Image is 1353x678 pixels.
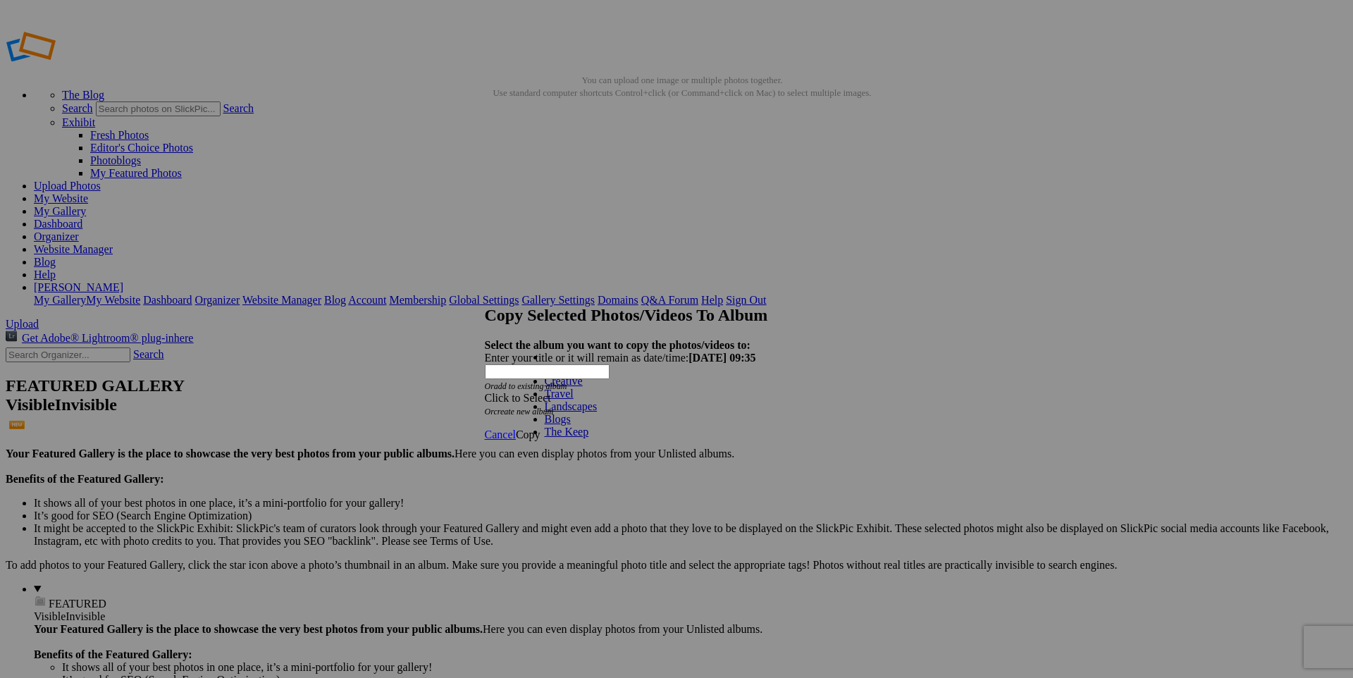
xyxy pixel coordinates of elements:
[516,429,540,440] span: Copy
[485,381,567,391] i: Or
[688,352,755,364] b: [DATE] 09:35
[485,339,750,351] strong: Select the album you want to copy the photos/videos to:
[485,392,551,404] span: Click to Select
[485,429,516,440] a: Cancel
[485,306,858,325] h2: Copy Selected Photos/Videos To Album
[485,352,858,364] div: Enter your title or it will remain as date/time:
[485,407,554,417] i: Or
[494,381,567,391] a: add to existing album
[493,407,553,417] a: create new album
